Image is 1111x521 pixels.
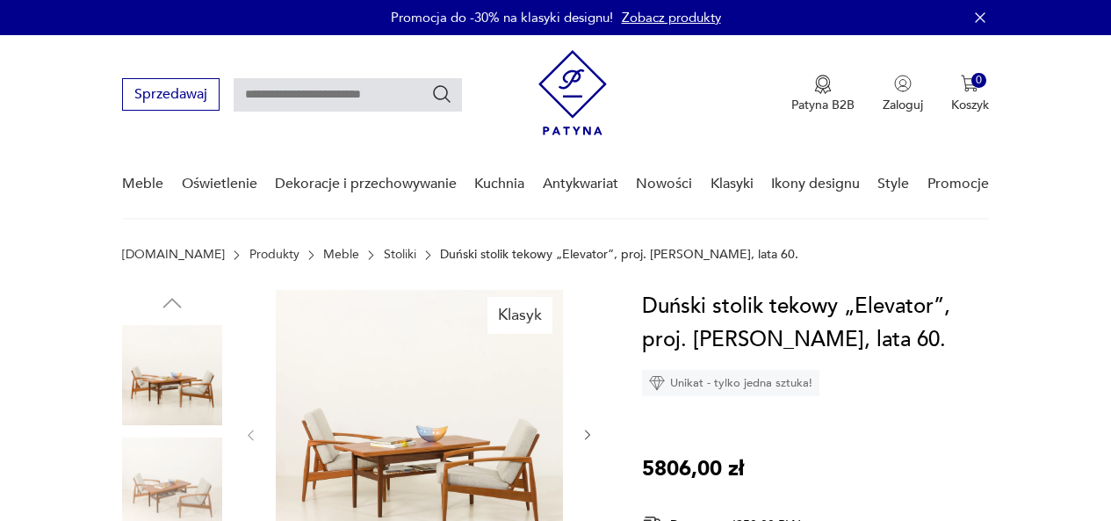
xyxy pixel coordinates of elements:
[431,83,452,105] button: Szukaj
[877,150,909,218] a: Style
[122,248,225,262] a: [DOMAIN_NAME]
[951,97,989,113] p: Koszyk
[642,370,819,396] div: Unikat - tylko jedna sztuka!
[122,325,222,425] img: Zdjęcie produktu Duński stolik tekowy „Elevator”, proj. Kai Kristiansen, lata 60.
[122,150,163,218] a: Meble
[487,297,552,334] div: Klasyk
[894,75,912,92] img: Ikonka użytkownika
[971,73,986,88] div: 0
[961,75,978,92] img: Ikona koszyka
[440,248,798,262] p: Duński stolik tekowy „Elevator”, proj. [PERSON_NAME], lata 60.
[384,248,416,262] a: Stoliki
[122,78,220,111] button: Sprzedawaj
[543,150,618,218] a: Antykwariat
[636,150,692,218] a: Nowości
[642,290,989,357] h1: Duński stolik tekowy „Elevator”, proj. [PERSON_NAME], lata 60.
[791,75,855,113] button: Patyna B2B
[622,9,721,26] a: Zobacz produkty
[474,150,524,218] a: Kuchnia
[771,150,860,218] a: Ikony designu
[883,75,923,113] button: Zaloguj
[711,150,754,218] a: Klasyki
[883,97,923,113] p: Zaloguj
[275,150,457,218] a: Dekoracje i przechowywanie
[249,248,299,262] a: Produkty
[182,150,257,218] a: Oświetlenie
[814,75,832,94] img: Ikona medalu
[391,9,613,26] p: Promocja do -30% na klasyki designu!
[323,248,359,262] a: Meble
[642,452,744,486] p: 5806,00 zł
[927,150,989,218] a: Promocje
[791,75,855,113] a: Ikona medaluPatyna B2B
[538,50,607,135] img: Patyna - sklep z meblami i dekoracjami vintage
[649,375,665,391] img: Ikona diamentu
[791,97,855,113] p: Patyna B2B
[951,75,989,113] button: 0Koszyk
[122,90,220,102] a: Sprzedawaj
